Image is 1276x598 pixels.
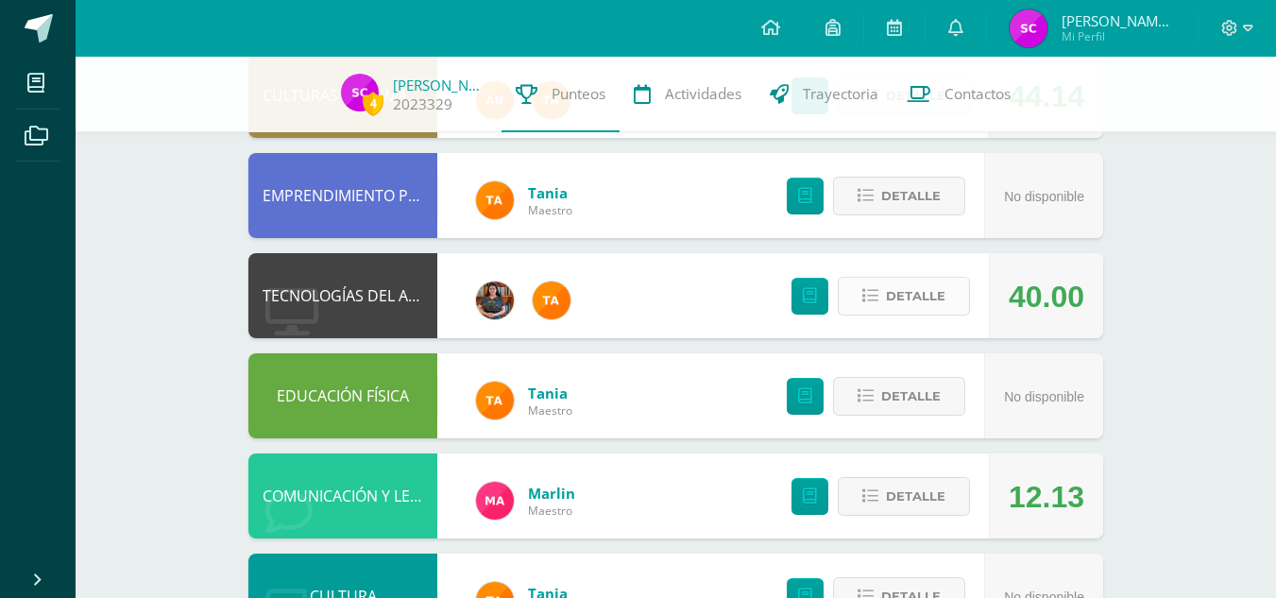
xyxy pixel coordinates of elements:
img: 60a759e8b02ec95d430434cf0c0a55c7.png [476,282,514,319]
button: Detalle [838,477,970,516]
a: Tania [528,384,572,402]
span: Maestro [528,402,572,419]
button: Detalle [833,177,965,215]
span: Punteos [552,84,605,104]
div: 12.13 [1009,454,1084,539]
a: Actividades [620,57,756,132]
img: ca51be06ee6568e83a4be8f0f0221dfb.png [476,482,514,520]
span: No disponible [1004,389,1084,404]
span: Detalle [886,479,945,514]
span: Maestro [528,503,575,519]
img: 8e48596eb57994abff7e50c53ea11120.png [1010,9,1047,47]
a: Contactos [893,57,1025,132]
span: [PERSON_NAME] [PERSON_NAME] [1062,11,1175,30]
a: 2023329 [393,94,452,114]
div: TECNOLOGÍAS DEL APRENDIZAJE Y LA COMUNICACIÓN [248,253,437,338]
span: 4 [363,92,383,115]
div: COMUNICACIÓN Y LENGUAJE, IDIOMA EXTRANJERO [248,453,437,538]
span: Detalle [881,379,941,414]
img: feaeb2f9bb45255e229dc5fdac9a9f6b.png [533,282,570,319]
button: Detalle [833,377,965,416]
span: No disponible [1004,189,1084,204]
img: feaeb2f9bb45255e229dc5fdac9a9f6b.png [476,181,514,219]
button: Detalle [838,277,970,316]
a: [PERSON_NAME] [393,76,487,94]
a: Punteos [502,57,620,132]
a: Tania [528,183,572,202]
a: Trayectoria [756,57,893,132]
div: EMPRENDIMIENTO PARA LA PRODUCTIVIDAD [248,153,437,238]
span: Detalle [881,179,941,214]
span: Detalle [886,279,945,314]
img: 8e48596eb57994abff7e50c53ea11120.png [341,74,379,111]
img: feaeb2f9bb45255e229dc5fdac9a9f6b.png [476,382,514,419]
span: Trayectoria [803,84,878,104]
div: 40.00 [1009,254,1084,339]
span: Actividades [665,84,741,104]
div: EDUCACIÓN FÍSICA [248,353,437,438]
span: Maestro [528,202,572,218]
span: Mi Perfil [1062,28,1175,44]
a: Marlin [528,484,575,503]
span: Contactos [944,84,1011,104]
